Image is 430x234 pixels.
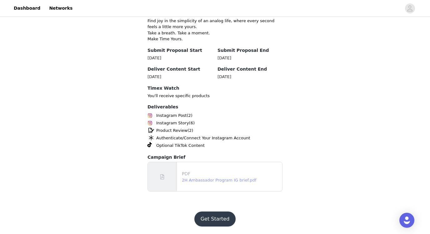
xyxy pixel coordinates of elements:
[147,154,282,161] h4: Campaign Brief
[187,112,192,119] span: (2)
[147,93,282,99] p: You'll receive specific products
[147,18,274,29] span: Find joy in the simplicity of an analog life, where every second feels a little more yours.
[147,37,183,41] span: Make Time Yours.
[147,113,152,118] img: Instagram Icon
[147,104,282,110] h4: Deliverables
[182,171,280,177] p: PDF
[156,142,205,149] span: Optional TikTok Content
[147,55,212,61] div: [DATE]
[147,74,212,80] div: [DATE]
[217,74,282,80] div: [DATE]
[399,213,414,228] div: Open Intercom Messenger
[194,212,236,227] button: Get Started
[45,1,76,15] a: Networks
[156,127,187,134] span: Product Review
[217,47,282,54] h4: Submit Proposal End
[187,127,193,134] span: (2)
[217,66,282,72] h4: Deliver Content End
[147,47,212,54] h4: Submit Proposal Start
[147,31,210,35] span: Take a breath. Take a moment.
[217,55,282,61] div: [DATE]
[147,66,212,72] h4: Deliver Content Start
[10,1,44,15] a: Dashboard
[156,112,187,119] span: Instagram Post
[156,120,189,126] span: Instagram Story
[407,3,413,13] div: avatar
[147,121,152,126] img: Instagram Icon
[156,135,250,141] span: Authenticate/Connect Your Instagram Account
[182,178,256,182] a: 2H Ambassador Program IG brief.pdf
[147,85,282,92] h4: Timex Watch
[189,120,195,126] span: (6)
